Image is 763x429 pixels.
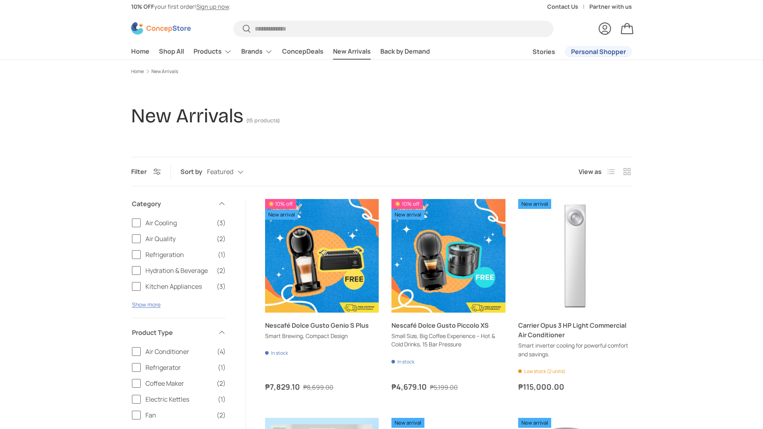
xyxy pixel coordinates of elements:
[159,44,184,59] a: Shop All
[518,199,632,313] a: Carrier Opus 3 HP Light Commercial Air Conditioner
[145,347,212,356] span: Air Conditioner
[265,199,296,209] span: 10% off
[131,2,230,11] p: your first order! .
[131,167,161,176] button: Filter
[131,22,191,35] img: ConcepStore
[145,379,212,388] span: Coffee Maker
[241,44,273,60] a: Brands
[218,250,226,259] span: (1)
[145,394,213,404] span: Electric Kettles
[282,44,323,59] a: ConcepDeals
[533,44,555,60] a: Stories
[207,168,233,176] span: Featured
[180,167,207,176] label: Sort by
[151,69,178,74] a: New Arrivals
[132,328,213,337] span: Product Type
[217,282,226,291] span: (3)
[518,321,626,339] a: Carrier Opus 3 HP Light Commercial Air Conditioner
[571,48,626,55] span: Personal Shopper
[217,266,226,275] span: (2)
[145,234,212,243] span: Air Quality
[132,189,226,218] summary: Category
[217,218,226,228] span: (3)
[131,68,632,75] nav: Breadcrumbs
[145,282,212,291] span: Kitchen Appliances
[145,410,212,420] span: Fan
[131,3,154,10] strong: 10% OFF
[391,321,489,330] a: Nescafé Dolce Gusto Piccolo XS
[145,218,212,228] span: Air Cooling
[217,410,226,420] span: (2)
[391,210,424,220] span: New arrival
[131,44,149,59] a: Home
[145,250,213,259] span: Refrigeration
[132,199,213,209] span: Category
[217,379,226,388] span: (2)
[131,167,147,176] span: Filter
[391,199,422,209] span: 10% off
[132,301,161,308] button: Show more
[579,167,602,176] span: View as
[194,44,232,60] a: Products
[189,44,236,60] summary: Products
[265,210,298,220] span: New arrival
[236,44,277,60] summary: Brands
[218,363,226,372] span: (1)
[131,44,430,60] nav: Primary
[217,347,226,356] span: (4)
[518,199,632,313] img: https://concepstore.ph/products/carrier-opus-3-hp-light-commercial-air-conditioner
[145,266,212,275] span: Hydration & Beverage
[145,363,213,372] span: Refrigerator
[513,44,632,60] nav: Secondary
[589,2,632,11] a: Partner with us
[547,2,589,11] a: Contact Us
[196,3,229,10] a: Sign up now
[265,321,369,330] a: Nescafé Dolce Gusto Genio S Plus
[391,418,424,428] span: New arrival
[131,69,144,74] a: Home
[131,104,243,128] h1: New Arrivals
[565,46,632,57] a: Personal Shopper
[207,165,259,179] button: Featured
[518,199,551,209] span: New arrival
[333,44,371,59] a: New Arrivals
[518,418,551,428] span: New arrival
[132,318,226,347] summary: Product Type
[217,234,226,243] span: (2)
[380,44,430,59] a: Back by Demand
[246,117,280,124] span: (15 products)
[391,199,505,313] a: Nescafé Dolce Gusto Piccolo XS
[265,199,379,313] a: Nescafé Dolce Gusto Genio S Plus
[218,394,226,404] span: (1)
